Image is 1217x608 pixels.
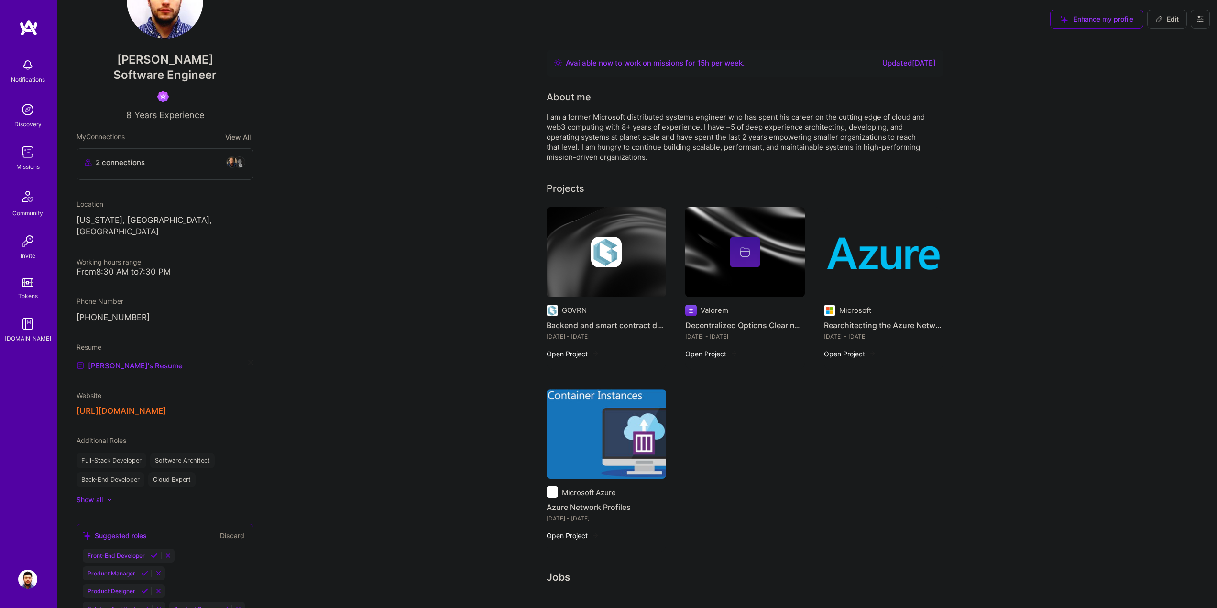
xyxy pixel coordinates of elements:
div: From 8:30 AM to 7:30 PM [77,267,253,277]
span: Edit [1155,14,1179,24]
div: Valorem [701,305,728,315]
img: User Avatar [18,570,37,589]
div: Invite [21,251,35,261]
span: Software Engineer [113,68,217,82]
img: avatar [234,156,245,168]
img: Invite [18,232,37,251]
div: [DATE] - [DATE] [685,332,805,342]
img: arrow-right [730,350,738,357]
a: User Avatar [16,570,40,589]
div: Notifications [11,75,45,85]
img: Been on Mission [157,91,169,102]
p: [PHONE_NUMBER] [77,312,253,323]
img: teamwork [18,143,37,162]
span: My Connections [77,132,125,143]
i: Reject [164,552,172,559]
img: discovery [18,100,37,119]
img: bell [18,55,37,75]
span: Product Manager [88,570,135,577]
span: Front-End Developer [88,552,145,559]
i: icon SuggestedTeams [1060,16,1068,23]
img: Availability [554,59,562,66]
button: Open Project [547,531,599,541]
div: Projects [547,181,584,196]
h4: Azure Network Profiles [547,501,666,513]
i: icon Collaborator [85,159,92,166]
div: Discovery [14,119,42,129]
h3: Jobs [547,571,943,583]
span: 15 [697,58,705,67]
a: [PERSON_NAME]'s Resume [77,360,183,371]
div: [DATE] - [DATE] [547,332,666,342]
button: Edit [1147,10,1187,29]
button: Open Project [685,349,738,359]
img: arrow-right [592,350,599,357]
button: Discard [217,530,247,541]
img: Community [16,185,39,208]
div: Updated [DATE] [882,57,936,69]
img: logo [19,19,38,36]
div: GOVRN [562,305,587,315]
p: [US_STATE], [GEOGRAPHIC_DATA], [GEOGRAPHIC_DATA] [77,215,253,238]
div: Location [77,199,253,209]
img: guide book [18,314,37,333]
img: cover [685,207,805,297]
div: Community [12,208,43,218]
div: Cloud Expert [148,472,196,487]
span: Years Experience [134,110,204,120]
button: Enhance my profile [1050,10,1143,29]
span: Resume [77,343,101,351]
div: Full-Stack Developer [77,453,146,468]
i: icon Close [248,360,253,365]
img: Azure Network Profiles [547,389,666,479]
div: Microsoft [839,305,871,315]
span: [PERSON_NAME] [77,53,253,67]
span: Additional Roles [77,436,126,444]
button: Open Project [547,349,599,359]
i: Accept [151,552,158,559]
button: View All [222,132,253,143]
span: 8 [126,110,132,120]
div: Suggested roles [83,531,147,541]
img: Company logo [547,305,558,316]
div: Software Architect [150,453,215,468]
img: cover [547,207,666,297]
img: avatar [226,156,238,168]
img: tokens [22,278,33,287]
div: Tokens [18,291,38,301]
img: arrow-right [869,350,877,357]
h4: Backend and smart contract development for a DAO tooling startup [547,319,666,332]
div: [DATE] - [DATE] [547,513,666,523]
img: Resume [77,362,84,369]
img: Company logo [685,305,697,316]
span: Website [77,391,101,399]
h4: Rearchitecting the Azure Networking Control Plane [824,319,943,332]
div: Show all [77,495,103,505]
img: Rearchitecting the Azure Networking Control Plane [824,207,943,297]
div: About me [547,90,591,104]
span: Phone Number [77,297,123,305]
i: icon SuggestedTeams [83,531,91,540]
div: Microsoft Azure [562,487,616,497]
div: I am a former Microsoft distributed systems engineer who has spent his career on the cutting edge... [547,112,929,162]
button: 2 connectionsavataravatar [77,148,253,180]
div: [DOMAIN_NAME] [5,333,51,343]
span: Enhance my profile [1060,14,1133,24]
h4: Decentralized Options Clearinghouse [685,319,805,332]
i: Accept [141,570,148,577]
button: Open Project [824,349,877,359]
img: Company logo [591,237,622,267]
img: Company logo [547,486,558,498]
i: Accept [141,587,148,595]
span: 2 connections [96,157,145,167]
span: Product Designer [88,587,135,595]
div: [DATE] - [DATE] [824,332,943,342]
img: Company logo [824,305,835,316]
div: Available now to work on missions for h per week . [566,57,745,69]
i: Reject [155,587,162,595]
span: Working hours range [77,258,141,266]
i: Reject [155,570,162,577]
div: Back-End Developer [77,472,144,487]
div: Missions [16,162,40,172]
button: [URL][DOMAIN_NAME] [77,406,166,416]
